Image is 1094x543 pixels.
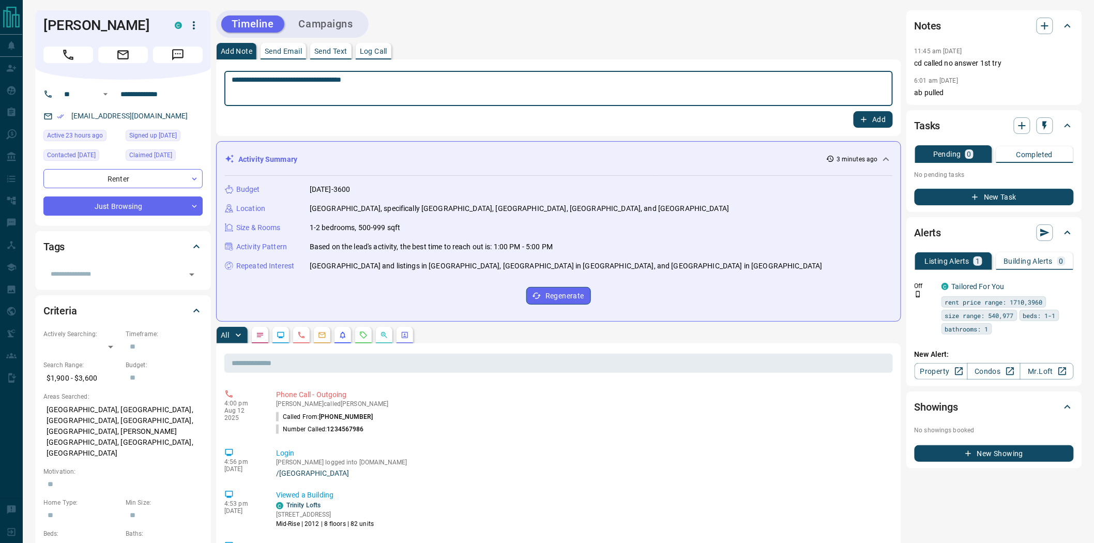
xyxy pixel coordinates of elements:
[1059,258,1063,265] p: 0
[941,283,949,290] div: condos.ca
[43,303,77,319] h2: Criteria
[43,401,203,462] p: [GEOGRAPHIC_DATA], [GEOGRAPHIC_DATA], [GEOGRAPHIC_DATA], [GEOGRAPHIC_DATA], [GEOGRAPHIC_DATA], [P...
[43,238,65,255] h2: Tags
[915,395,1074,419] div: Showings
[310,203,729,214] p: [GEOGRAPHIC_DATA], specifically [GEOGRAPHIC_DATA], [GEOGRAPHIC_DATA], [GEOGRAPHIC_DATA], and [GEO...
[1016,151,1053,158] p: Completed
[276,412,373,421] p: Called From:
[915,113,1074,138] div: Tasks
[854,111,893,128] button: Add
[126,130,203,144] div: Wed May 13 2020
[126,360,203,370] p: Budget:
[276,425,364,434] p: Number Called:
[915,18,941,34] h2: Notes
[952,282,1005,291] a: Tailored For You
[43,467,203,476] p: Motivation:
[276,490,889,501] p: Viewed a Building
[915,13,1074,38] div: Notes
[43,529,120,538] p: Beds:
[1023,310,1056,321] span: beds: 1-1
[915,363,968,380] a: Property
[126,498,203,507] p: Min Size:
[47,130,103,141] span: Active 23 hours ago
[224,500,261,507] p: 4:53 pm
[185,267,199,282] button: Open
[310,242,553,252] p: Based on the lead's activity, the best time to reach out is: 1:00 PM - 5:00 PM
[339,331,347,339] svg: Listing Alerts
[526,287,591,305] button: Regenerate
[925,258,970,265] p: Listing Alerts
[288,16,363,33] button: Campaigns
[175,22,182,29] div: condos.ca
[915,58,1074,69] p: cd called no answer 1st try
[297,331,306,339] svg: Calls
[327,426,364,433] span: 1234567986
[221,16,284,33] button: Timeline
[915,445,1074,462] button: New Showing
[256,331,264,339] svg: Notes
[1004,258,1053,265] p: Building Alerts
[318,331,326,339] svg: Emails
[915,220,1074,245] div: Alerts
[43,498,120,507] p: Home Type:
[276,469,889,477] a: /[GEOGRAPHIC_DATA]
[915,291,922,298] svg: Push Notification Only
[945,310,1014,321] span: size range: 540,977
[915,281,935,291] p: Off
[380,331,388,339] svg: Opportunities
[43,392,203,401] p: Areas Searched:
[276,400,889,408] p: [PERSON_NAME] called [PERSON_NAME]
[43,130,120,144] div: Mon Aug 11 2025
[967,363,1021,380] a: Condos
[915,48,962,55] p: 11:45 am [DATE]
[236,203,265,214] p: Location
[915,167,1074,183] p: No pending tasks
[976,258,980,265] p: 1
[276,389,889,400] p: Phone Call - Outgoing
[310,261,823,271] p: [GEOGRAPHIC_DATA] and listings in [GEOGRAPHIC_DATA], [GEOGRAPHIC_DATA] in [GEOGRAPHIC_DATA], and ...
[915,117,940,134] h2: Tasks
[915,426,1074,435] p: No showings booked
[276,519,374,529] p: Mid-Rise | 2012 | 8 floors | 82 units
[99,88,112,100] button: Open
[915,399,959,415] h2: Showings
[359,331,368,339] svg: Requests
[265,48,302,55] p: Send Email
[43,360,120,370] p: Search Range:
[236,184,260,195] p: Budget
[221,331,229,339] p: All
[224,465,261,473] p: [DATE]
[153,47,203,63] span: Message
[43,298,203,323] div: Criteria
[221,48,252,55] p: Add Note
[915,87,1074,98] p: ab pulled
[236,242,287,252] p: Activity Pattern
[98,47,148,63] span: Email
[224,400,261,407] p: 4:00 pm
[276,510,374,519] p: [STREET_ADDRESS]
[915,349,1074,360] p: New Alert:
[43,370,120,387] p: $1,900 - $3,600
[837,155,877,164] p: 3 minutes ago
[43,234,203,259] div: Tags
[43,17,159,34] h1: [PERSON_NAME]
[401,331,409,339] svg: Agent Actions
[126,329,203,339] p: Timeframe:
[71,112,188,120] a: [EMAIL_ADDRESS][DOMAIN_NAME]
[224,458,261,465] p: 4:56 pm
[314,48,347,55] p: Send Text
[945,324,989,334] span: bathrooms: 1
[915,224,941,241] h2: Alerts
[47,150,96,160] span: Contacted [DATE]
[43,169,203,188] div: Renter
[310,184,350,195] p: [DATE]-3600
[225,150,892,169] div: Activity Summary3 minutes ago
[129,130,177,141] span: Signed up [DATE]
[276,448,889,459] p: Login
[238,154,297,165] p: Activity Summary
[43,197,203,216] div: Just Browsing
[236,261,294,271] p: Repeated Interest
[43,47,93,63] span: Call
[277,331,285,339] svg: Lead Browsing Activity
[43,149,120,164] div: Mon May 12 2025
